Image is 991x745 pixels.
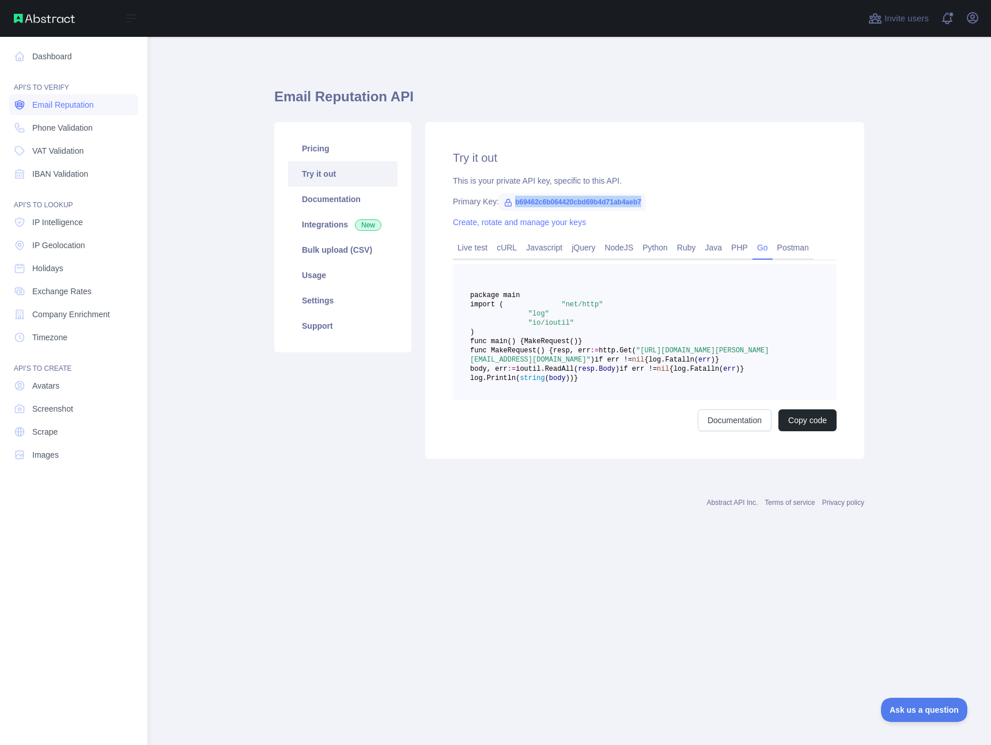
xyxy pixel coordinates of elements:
[516,365,578,373] span: ioutil.ReadAll(
[14,14,75,23] img: Abstract API
[9,212,138,233] a: IP Intelligence
[470,291,520,299] span: package main
[736,365,740,373] span: )
[773,238,814,257] a: Postman
[32,216,83,228] span: IP Intelligence
[288,136,398,161] a: Pricing
[9,164,138,184] a: IBAN Validation
[32,240,85,251] span: IP Geolocation
[591,347,599,355] span: :=
[698,356,711,364] span: err
[453,150,837,166] h2: Try it out
[9,444,138,465] a: Images
[9,304,138,325] a: Company Enrichment
[884,12,929,25] span: Invite users
[9,235,138,256] a: IP Geolocation
[715,356,719,364] span: }
[657,365,670,373] span: nil
[619,365,657,373] span: if err !=
[549,374,566,382] span: body
[32,168,88,180] span: IBAN Validation
[698,409,771,431] a: Documentation
[567,238,600,257] a: jQuery
[574,374,578,382] span: }
[701,238,727,257] a: Java
[453,218,586,227] a: Create, rotate and manage your keys
[578,365,615,373] span: resp.Body
[288,313,398,339] a: Support
[866,9,931,28] button: Invite users
[32,145,84,157] span: VAT Validation
[595,356,632,364] span: if err !=
[32,332,67,343] span: Timezone
[566,374,574,382] span: ))
[9,258,138,279] a: Holidays
[521,238,567,257] a: Javascript
[553,347,591,355] span: resp, err
[355,219,381,231] span: New
[599,347,636,355] span: http.Get(
[600,238,638,257] a: NodeJS
[649,356,698,364] span: log.Fatalln(
[470,374,520,382] span: log.Println(
[727,238,752,257] a: PHP
[9,187,138,210] div: API'S TO LOOKUP
[32,449,59,461] span: Images
[288,212,398,237] a: Integrations New
[545,374,549,382] span: (
[288,237,398,263] a: Bulk upload (CSV)
[9,421,138,442] a: Scrape
[707,499,758,507] a: Abstract API Inc.
[9,281,138,302] a: Exchange Rates
[288,288,398,313] a: Settings
[32,263,63,274] span: Holidays
[632,356,645,364] span: nil
[288,187,398,212] a: Documentation
[9,327,138,348] a: Timezone
[288,161,398,187] a: Try it out
[578,337,582,345] span: }
[470,365,508,373] span: body, err
[881,698,968,722] iframe: Toggle Customer Support
[470,337,524,345] span: func main() {
[644,356,648,364] span: {
[492,238,521,257] a: cURL
[9,350,138,373] div: API'S TO CREATE
[32,122,93,134] span: Phone Validation
[470,347,553,355] span: func MakeRequest() {
[470,328,474,336] span: )
[740,365,744,373] span: }
[520,374,544,382] span: string
[508,365,516,373] span: :=
[9,69,138,92] div: API'S TO VERIFY
[9,46,138,67] a: Dashboard
[723,365,736,373] span: err
[274,88,864,115] h1: Email Reputation API
[9,94,138,115] a: Email Reputation
[524,337,578,345] span: MakeRequest()
[32,403,73,415] span: Screenshot
[453,238,492,257] a: Live test
[672,238,701,257] a: Ruby
[32,380,59,391] span: Avatars
[638,238,672,257] a: Python
[453,175,837,187] div: This is your private API key, specific to this API.
[9,375,138,396] a: Avatars
[765,499,815,507] a: Terms of service
[9,140,138,161] a: VAT Validation
[528,319,574,327] span: "io/ioutil"
[288,263,398,288] a: Usage
[470,301,504,309] span: import (
[615,365,619,373] span: )
[9,398,138,419] a: Screenshot
[9,117,138,138] a: Phone Validation
[499,193,646,211] span: b69462c6b064420cbd69b4d71ab4aeb7
[591,356,595,364] span: )
[752,238,773,257] a: Go
[822,499,864,507] a: Privacy policy
[453,196,837,207] div: Primary Key:
[778,409,837,431] button: Copy code
[561,301,603,309] span: "net/http"
[32,286,92,297] span: Exchange Rates
[674,365,723,373] span: log.Fatalln(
